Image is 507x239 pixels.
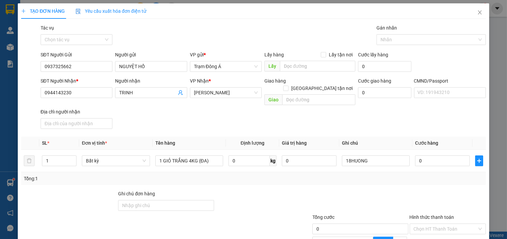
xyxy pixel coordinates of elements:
span: Tổng cước [312,214,335,220]
div: HIỆP HƯNG [6,22,51,30]
span: Giao hàng [264,78,286,84]
input: Ghi chú đơn hàng [118,200,214,211]
div: CMND/Passport [414,77,486,85]
div: SĐT Người Nhận [41,77,113,85]
th: Ghi chú [339,137,413,150]
input: 0 [282,155,337,166]
input: Dọc đường [282,94,355,105]
input: VD: Bàn, Ghế [155,155,223,166]
span: Tên hàng [155,140,175,146]
span: Đơn vị tính [82,140,107,146]
span: Hồ Chí Minh [194,88,258,98]
label: Tác vụ [41,25,54,31]
input: Cước lấy hàng [358,61,411,72]
button: plus [475,155,483,166]
div: Tổng: 1 [24,175,196,182]
span: kg [270,155,276,166]
span: Giao [264,94,282,105]
input: Địa chỉ của người nhận [41,118,113,129]
span: Lấy hàng [264,52,284,57]
span: close [477,10,483,15]
input: Ghi Chú [342,155,410,166]
span: TC: [56,35,65,42]
input: Cước giao hàng [358,87,411,98]
button: delete [24,155,35,166]
span: VP Nhận [190,78,209,84]
span: Định lượng [241,140,264,146]
span: plus [21,9,26,13]
span: Giá trị hàng [282,140,307,146]
div: Người nhận [115,77,187,85]
label: Hình thức thanh toán [410,214,454,220]
div: Người gửi [115,51,187,58]
img: icon [75,9,81,14]
label: Cước giao hàng [358,78,391,84]
span: plus [475,158,483,163]
label: Ghi chú đơn hàng [118,191,155,196]
div: Trạm Đông Á [6,6,51,22]
div: VP gửi [190,51,262,58]
span: SL [42,140,47,146]
span: Bất kỳ [86,156,146,166]
label: Cước lấy hàng [358,52,388,57]
span: Trạm Đông Á [194,61,258,71]
span: Cước hàng [415,140,438,146]
button: Close [470,3,489,22]
div: SĐT Người Gửi [41,51,113,58]
span: Lấy tận nơi [326,51,355,58]
div: Địa chỉ người nhận [41,108,113,115]
div: [PERSON_NAME] [56,6,153,14]
span: user-add [178,90,183,95]
input: Dọc đường [280,61,355,71]
span: [GEOGRAPHIC_DATA] tận nơi [289,85,355,92]
label: Gán nhãn [376,25,397,31]
span: Gửi: [6,6,16,13]
span: Nhận: [56,6,72,13]
span: D3.ĐUÒNG 5B KHU HIM LAM [GEOGRAPHIC_DATA] [56,31,153,66]
span: TẠO ĐƠN HÀNG [21,8,65,14]
div: HIỀN [56,14,153,22]
span: Yêu cầu xuất hóa đơn điện tử [75,8,146,14]
span: Lấy [264,61,280,71]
